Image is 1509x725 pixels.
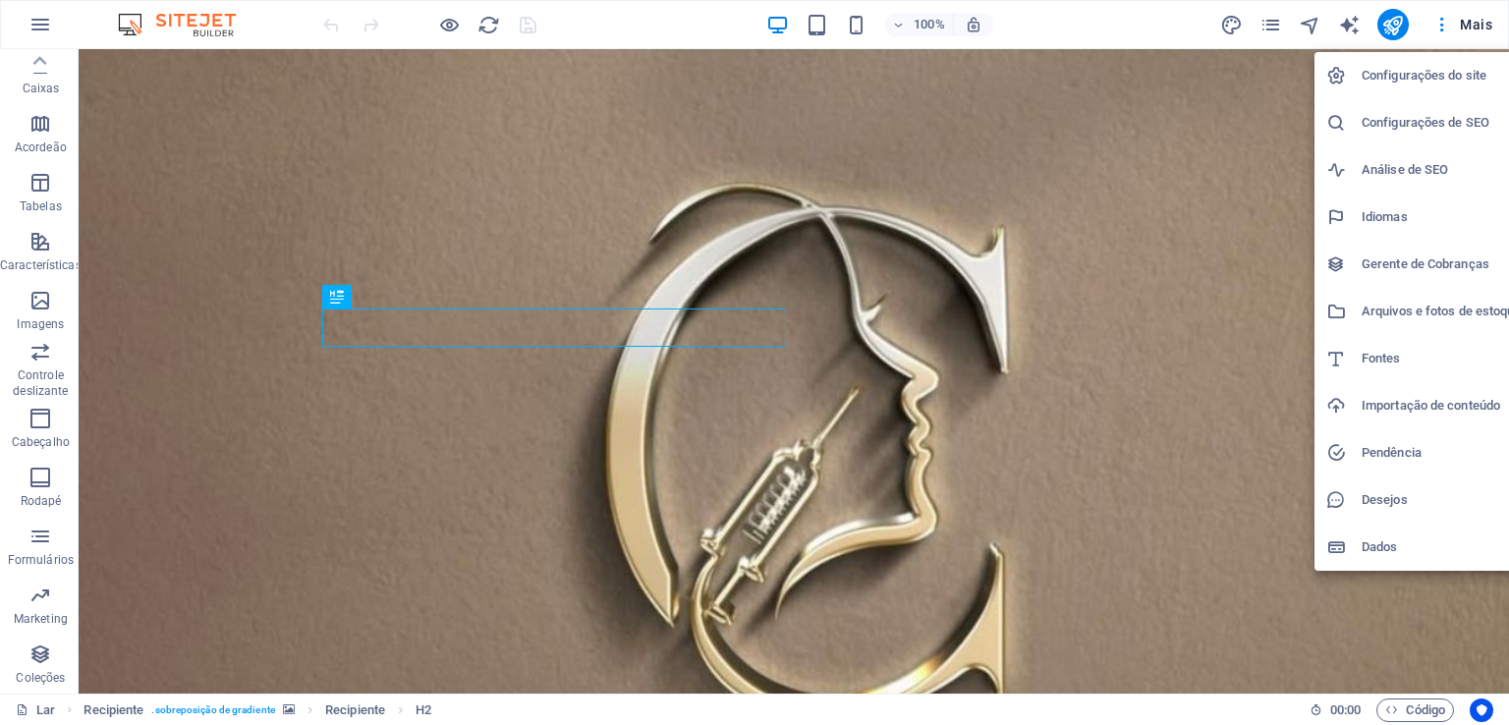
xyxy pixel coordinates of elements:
[1362,68,1486,83] font: Configurações do site
[1362,492,1408,507] font: Desejos
[1362,398,1500,413] font: Importação de conteúdo
[1362,539,1397,554] font: Dados
[1362,115,1489,130] font: Configurações de SEO
[1362,445,1422,460] font: Pendência
[1362,351,1401,365] font: Fontes
[1362,162,1448,177] font: Análise de SEO
[1362,256,1489,271] font: Gerente de Cobranças
[1362,209,1408,224] font: Idiomas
